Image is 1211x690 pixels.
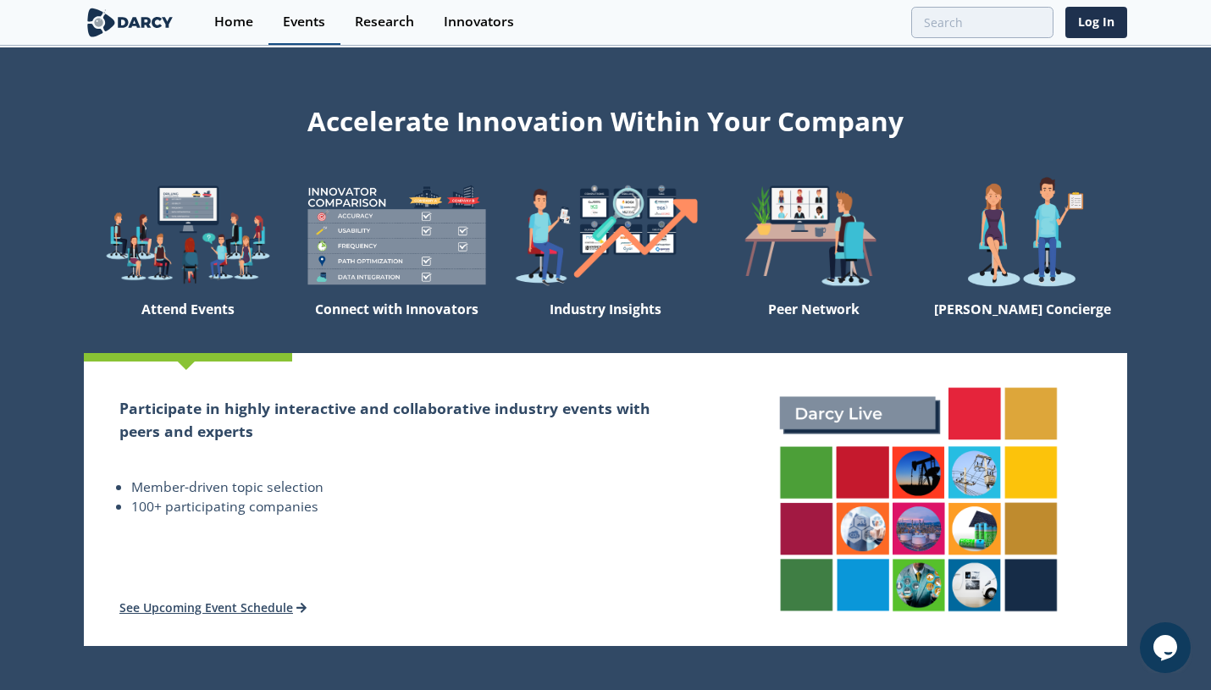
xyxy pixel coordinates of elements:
a: See Upcoming Event Schedule [119,599,307,615]
div: Research [355,15,414,29]
img: logo-wide.svg [84,8,176,37]
div: Events [283,15,325,29]
div: Peer Network [710,294,918,353]
img: attend-events-831e21027d8dfeae142a4bc70e306247.png [762,370,1076,630]
div: Accelerate Innovation Within Your Company [84,95,1127,141]
h2: Participate in highly interactive and collaborative industry events with peers and experts [119,397,674,442]
img: welcome-compare-1b687586299da8f117b7ac84fd957760.png [292,176,500,294]
div: Home [214,15,253,29]
img: welcome-concierge-wide-20dccca83e9cbdbb601deee24fb8df72.png [919,176,1127,294]
img: welcome-find-a12191a34a96034fcac36f4ff4d37733.png [501,176,710,294]
img: welcome-explore-560578ff38cea7c86bcfe544b5e45342.png [84,176,292,294]
img: welcome-attend-b816887fc24c32c29d1763c6e0ddb6e6.png [710,176,918,294]
div: Connect with Innovators [292,294,500,353]
input: Advanced Search [911,7,1053,38]
div: [PERSON_NAME] Concierge [919,294,1127,353]
iframe: chat widget [1140,622,1194,673]
div: Attend Events [84,294,292,353]
a: Log In [1065,7,1127,38]
li: 100+ participating companies [131,497,674,517]
div: Innovators [444,15,514,29]
div: Industry Insights [501,294,710,353]
li: Member-driven topic selection [131,477,674,498]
